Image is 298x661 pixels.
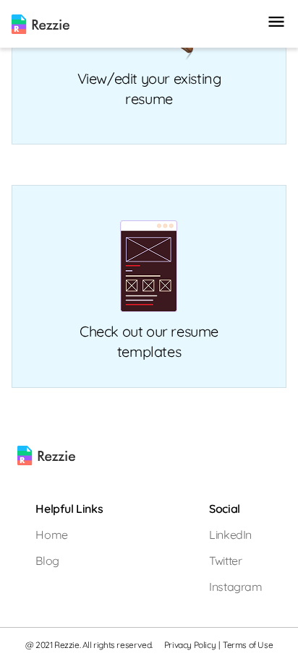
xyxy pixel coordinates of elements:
[35,526,103,543] a: Home
[12,185,286,388] a: Check out our resumetemplates
[80,321,218,362] p: Check out our resume templates
[218,639,220,651] span: |
[164,639,216,651] a: Privacy Policy
[12,14,69,34] img: logo
[223,639,273,651] a: Terms of Use
[17,446,75,465] img: rezzie logo
[209,500,262,517] h5: Social
[77,69,221,109] p: View/edit your existing resume
[209,578,262,595] a: Instagram
[35,552,103,569] a: Blog
[25,639,153,651] span: @ 2021 Rezzie. All rights reserved.
[209,552,262,569] a: Twitter
[35,500,103,517] h5: Helpful Links
[209,526,262,543] a: LinkedIn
